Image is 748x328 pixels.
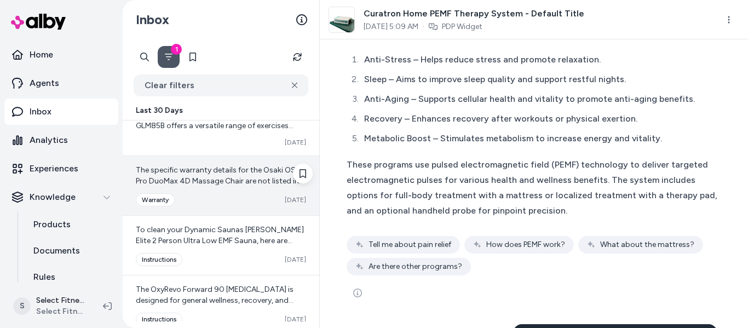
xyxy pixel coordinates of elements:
[364,7,584,20] span: Curatron Home PEMF Therapy System - Default Title
[361,52,721,67] li: Anti-Stress – Helps reduce stress and promote relaxation.
[30,162,78,175] p: Experiences
[13,297,31,315] span: S
[123,215,319,275] a: To clean your Dynamic Saunas [PERSON_NAME] Elite 2 Person Ultra Low EMF Sauna, here are some reco...
[285,138,306,147] span: [DATE]
[369,261,462,272] span: Are there other programs?
[423,21,424,32] span: ·
[136,253,182,266] div: instructions
[136,313,182,326] div: instructions
[123,100,319,156] a: The Body-Solid Pro Lat Pulldown Machine - GLM85B offers a versatile range of exercises primarily ...
[4,184,118,210] button: Knowledge
[329,7,354,32] img: Curatron-Home-PEMF-Therapy-System-With-Pad.jpg
[30,48,53,61] p: Home
[11,14,66,30] img: alby Logo
[364,21,418,32] span: [DATE] 5:09 AM
[30,191,76,204] p: Knowledge
[171,44,182,55] div: 1
[33,271,55,284] p: Rules
[7,289,94,324] button: SSelect Fitness ShopifySelect Fitness
[22,238,118,264] a: Documents
[285,255,306,264] span: [DATE]
[30,134,68,147] p: Analytics
[22,211,118,238] a: Products
[36,295,85,306] p: Select Fitness Shopify
[136,105,183,116] span: Last 30 Days
[4,70,118,96] a: Agents
[285,315,306,324] span: [DATE]
[158,46,180,68] button: Filter
[347,157,721,218] div: These programs use pulsed electromagnetic field (PEMF) technology to deliver targeted electromagn...
[361,111,721,126] li: Recovery – Enhances recovery after workouts or physical exertion.
[4,127,118,153] a: Analytics
[4,42,118,68] a: Home
[361,72,721,87] li: Sleep – Aims to improve sleep quality and support restful nights.
[136,193,175,206] div: warranty
[285,195,306,204] span: [DATE]
[4,99,118,125] a: Inbox
[286,46,308,68] button: Refresh
[123,156,319,215] a: The specific warranty details for the Osaki OS-Pro DuoMax 4D Massage Chair are not listed in the ...
[361,91,721,107] li: Anti-Aging – Supports cellular health and vitality to promote anti-aging benefits.
[600,239,694,250] span: What about the mattress?
[22,264,118,290] a: Rules
[36,306,85,317] span: Select Fitness
[33,244,80,257] p: Documents
[442,21,482,32] a: PDP Widget
[486,239,565,250] span: How does PEMF work?
[361,131,721,146] li: Metabolic Boost – Stimulates metabolism to increase energy and vitality.
[136,11,169,28] h2: Inbox
[33,218,71,231] p: Products
[4,156,118,182] a: Experiences
[347,282,369,304] button: See more
[136,165,305,295] span: The specific warranty details for the Osaki OS-Pro DuoMax 4D Massage Chair are not listed in the ...
[30,105,51,118] p: Inbox
[30,77,59,90] p: Agents
[134,74,308,96] button: Clear filters
[369,239,451,250] span: Tell me about pain relief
